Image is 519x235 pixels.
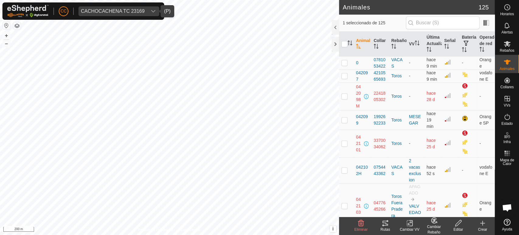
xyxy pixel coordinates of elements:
th: Operador de red [477,32,495,57]
app-display-virtual-paddock-transition: - [409,73,410,78]
a: VALVEDAO septiembre [409,204,421,228]
td: Orange [477,183,495,229]
td: - [477,130,495,157]
button: Capas del Mapa [13,22,21,30]
div: 0477645266 [374,200,386,212]
a: Política de Privacidad [138,227,173,233]
div: Toros [391,73,404,79]
span: Eliminar [354,227,367,232]
span: CACHOCACHENA TC 23169 [78,6,147,16]
span: Mapa de Calor [497,158,517,166]
div: Cambiar Rebaño [422,224,446,235]
button: i [330,226,336,232]
span: i [332,226,334,231]
span: Estado [501,122,513,125]
span: Animales [500,67,514,71]
td: - [477,82,495,110]
div: 0781053422 [374,57,386,69]
img: hasta [410,197,415,202]
img: Intensidad de Señal [444,58,452,66]
td: vodafone E [477,69,495,82]
td: - [459,157,477,183]
div: Toros [391,93,404,100]
th: Rebaño [389,32,407,57]
div: Toros Fuera Pradera [391,193,404,219]
div: dropdown trigger [147,6,159,16]
p-sorticon: Activar para ordenar [444,45,449,50]
a: 2 vacas exclusion [409,158,421,182]
button: – [3,40,10,47]
div: Toros [391,117,404,123]
span: 042101 [356,134,363,153]
p-sorticon: Activar para ordenar [462,48,467,53]
span: Ayuda [502,227,512,231]
button: + [3,32,10,39]
span: Horarios [500,12,514,16]
div: Cambiar VV [397,227,422,232]
span: APAGADO [409,184,420,195]
th: Última Actualización [424,32,442,57]
a: Ayuda [495,216,519,233]
p-sorticon: Activar para ordenar [427,48,431,53]
app-display-virtual-paddock-transition: - [409,141,410,146]
span: 9 oct 2025, 16:47 [427,165,436,176]
div: Crear [470,227,495,232]
img: Intensidad de Señal [444,202,452,209]
span: Alertas [501,30,513,34]
div: 4210565693 [374,70,386,82]
div: CACHOCACHENA TC 23169 [81,9,145,14]
th: Animal [354,32,371,57]
span: 042102H [356,164,369,177]
a: MESEGAR [409,114,421,125]
p-sorticon: Activar para ordenar [356,45,361,50]
img: Intensidad de Señal [444,139,452,146]
span: 14 sept 2025, 3:09 [427,200,436,212]
p-sorticon: Activar para ordenar [374,45,379,50]
div: Editar [446,227,470,232]
span: 11 sept 2025, 1:58 [427,91,436,102]
div: Toros [391,140,404,147]
td: Orange SP [477,110,495,130]
span: 1 seleccionado de 125 [343,20,406,26]
p-sorticon: Activar para ordenar [391,45,396,50]
span: 042097 [356,70,369,82]
span: 9 oct 2025, 16:29 [427,111,436,129]
th: Collar [371,32,389,57]
img: Intensidad de Señal [444,92,452,99]
div: 0754443362 [374,164,386,177]
img: Intensidad de Señal [444,72,452,79]
img: Intensidad de Señal [444,166,452,173]
td: Orange [477,56,495,69]
span: 9 oct 2025, 16:39 [427,70,437,82]
img: Intensidad de Señal [444,115,452,123]
span: CC [61,8,67,14]
button: Restablecer Mapa [3,22,10,29]
app-display-virtual-paddock-transition: - [409,60,410,65]
img: Logo Gallagher [7,5,49,17]
div: VACAS [391,57,404,69]
app-display-virtual-paddock-transition: - [409,94,410,99]
span: VVs [503,103,510,107]
span: 0 [356,60,358,66]
h2: Animales [343,4,479,11]
input: Buscar (S) [406,16,479,29]
p-sorticon: Activar para ordenar [479,48,484,53]
span: Rebaños [500,49,514,52]
td: vodafone E [477,157,495,183]
span: 14 sept 2025, 1:59 [427,138,436,149]
span: 042099 [356,114,369,126]
span: 042098M [356,84,363,109]
th: VV [407,32,424,57]
span: 042103 [356,196,363,216]
span: Infra [503,140,510,144]
p-sorticon: Activar para ordenar [348,41,352,46]
span: 125 [479,3,489,12]
p-sorticon: Activar para ordenar [415,41,420,46]
a: Contáctenos [180,227,201,233]
div: Chat abierto [498,198,516,217]
div: 1992692233 [374,114,386,126]
div: Rutas [373,227,397,232]
div: 2241805302 [374,90,386,103]
span: 9 oct 2025, 16:38 [427,57,437,68]
div: VACAS [391,164,404,177]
